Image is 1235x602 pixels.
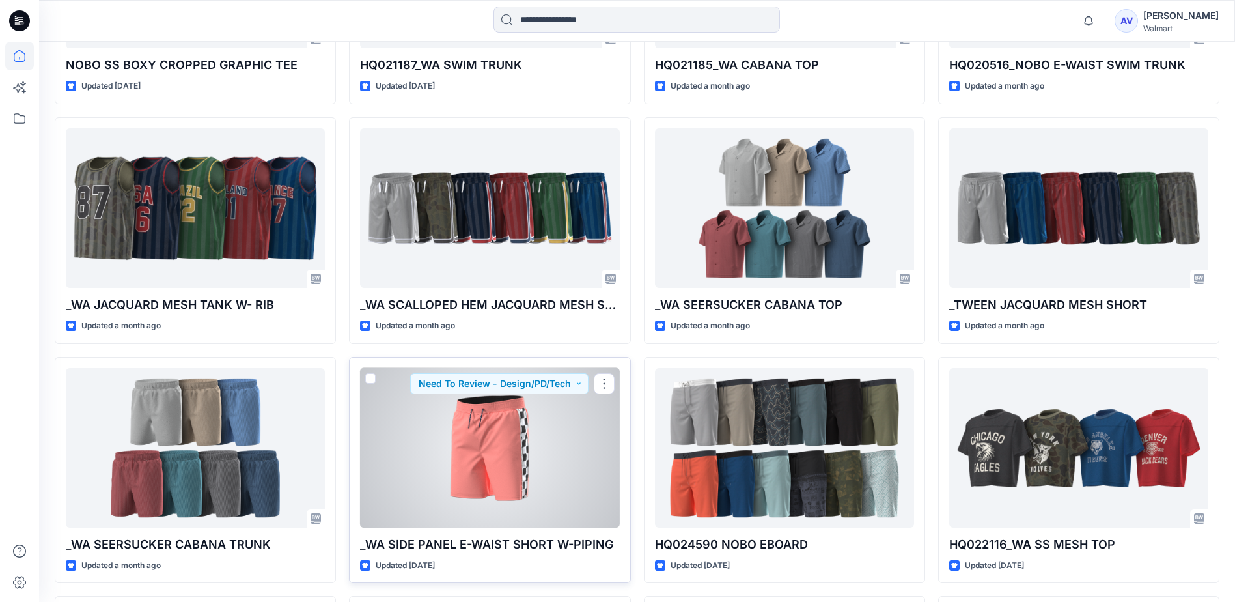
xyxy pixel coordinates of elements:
[66,536,325,554] p: _WA SEERSUCKER CABANA TRUNK
[66,368,325,528] a: _WA SEERSUCKER CABANA TRUNK
[671,559,730,573] p: Updated [DATE]
[671,79,750,93] p: Updated a month ago
[671,319,750,333] p: Updated a month ago
[655,56,914,74] p: HQ021185_WA CABANA TOP
[965,79,1044,93] p: Updated a month ago
[949,536,1208,554] p: HQ022116_WA SS MESH TOP
[360,296,619,314] p: _WA SCALLOPED HEM JACQUARD MESH SHORT
[949,128,1208,288] a: _TWEEN JACQUARD MESH SHORT
[81,559,161,573] p: Updated a month ago
[949,368,1208,528] a: HQ022116_WA SS MESH TOP
[949,296,1208,314] p: _TWEEN JACQUARD MESH SHORT
[965,319,1044,333] p: Updated a month ago
[655,368,914,528] a: HQ024590 NOBO EBOARD
[66,128,325,288] a: _WA JACQUARD MESH TANK W- RIB
[360,536,619,554] p: _WA SIDE PANEL E-WAIST SHORT W-PIPING
[360,128,619,288] a: _WA SCALLOPED HEM JACQUARD MESH SHORT
[965,559,1024,573] p: Updated [DATE]
[376,79,435,93] p: Updated [DATE]
[376,559,435,573] p: Updated [DATE]
[360,56,619,74] p: HQ021187_WA SWIM TRUNK
[66,56,325,74] p: NOBO SS BOXY CROPPED GRAPHIC TEE
[655,296,914,314] p: _WA SEERSUCKER CABANA TOP
[1115,9,1138,33] div: AV
[1143,23,1219,33] div: Walmart
[1143,8,1219,23] div: [PERSON_NAME]
[655,128,914,288] a: _WA SEERSUCKER CABANA TOP
[360,368,619,528] a: _WA SIDE PANEL E-WAIST SHORT W-PIPING
[81,319,161,333] p: Updated a month ago
[949,56,1208,74] p: HQ020516_NOBO E-WAIST SWIM TRUNK
[81,79,141,93] p: Updated [DATE]
[376,319,455,333] p: Updated a month ago
[655,536,914,554] p: HQ024590 NOBO EBOARD
[66,296,325,314] p: _WA JACQUARD MESH TANK W- RIB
